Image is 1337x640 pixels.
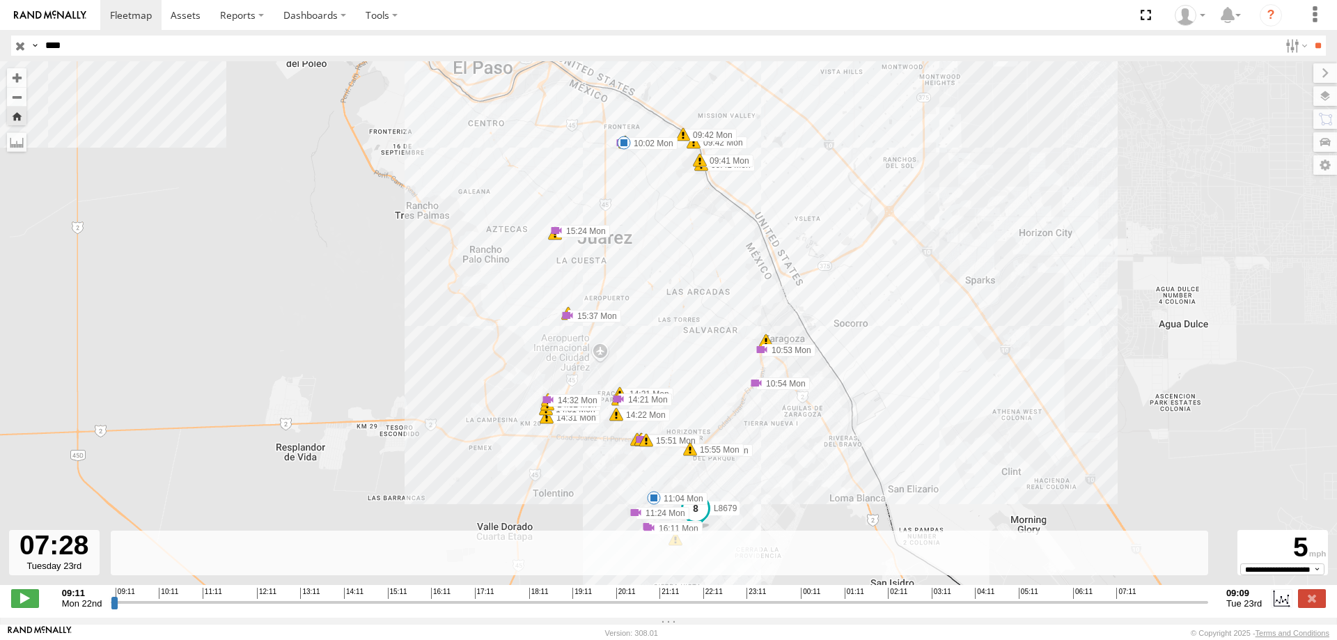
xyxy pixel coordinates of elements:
label: Map Settings [1313,155,1337,175]
label: 11:04 Mon [654,492,707,505]
label: 14:32 Mon [547,398,601,411]
span: 19:11 [572,588,592,599]
div: 12 [618,135,632,149]
label: 14:31 Mon [546,403,600,416]
img: rand-logo.svg [14,10,86,20]
span: 02:11 [888,588,907,599]
span: 13:11 [300,588,320,599]
div: 7 [548,226,562,240]
label: 15:24 Mon [556,225,610,237]
span: 23:11 [746,588,766,599]
span: 20:11 [616,588,636,599]
span: Mon 22nd Sep 2025 [62,598,102,609]
span: 06:11 [1073,588,1093,599]
div: 5 [1240,532,1326,563]
label: Play/Stop [11,589,39,607]
span: 11:11 [203,588,222,599]
span: 01:11 [845,588,864,599]
a: Visit our Website [8,626,72,640]
span: 03:11 [932,588,951,599]
a: Terms and Conditions [1256,629,1329,637]
span: 09:11 [116,588,135,599]
div: MANUEL HERNANDEZ [1170,5,1210,26]
span: 22:11 [703,588,723,599]
label: Close [1298,589,1326,607]
label: Measure [7,132,26,152]
span: Tue 23rd Sep 2025 [1226,598,1262,609]
div: 5 [759,334,773,348]
button: Zoom in [7,68,26,87]
label: 14:21 Mon [620,388,673,400]
label: 14:21 Mon [618,393,672,406]
label: 10:02 Mon [624,137,678,150]
label: Search Filter Options [1280,36,1310,56]
label: 09:41 Mon [700,155,753,167]
span: 00:11 [801,588,820,599]
span: 14:11 [344,588,363,599]
label: 15:51 Mon [641,434,695,446]
div: © Copyright 2025 - [1191,629,1329,637]
span: 17:11 [475,588,494,599]
label: 15:37 Mon [568,310,621,322]
label: 16:11 Mon [649,522,703,535]
span: 12:11 [257,588,276,599]
label: 11:24 Mon [636,507,689,520]
label: 15:55 Mon [690,444,744,456]
label: 10:53 Mon [762,344,815,357]
span: 05:11 [1019,588,1038,599]
button: Zoom out [7,87,26,107]
label: 16:11 Mon [648,521,702,533]
span: 04:11 [975,588,994,599]
span: L8679 [714,503,737,513]
label: 09:42 Mon [683,129,737,141]
label: 10:54 Mon [756,377,810,390]
strong: 09:09 [1226,588,1262,598]
div: 6 [561,306,575,320]
span: 15:11 [388,588,407,599]
label: 14:22 Mon [616,409,670,421]
label: 09:42 Mon [694,136,747,149]
i: ? [1260,4,1282,26]
label: 09:41 Mon [701,159,755,171]
span: 16:11 [431,588,451,599]
label: Search Query [29,36,40,56]
span: 07:11 [1116,588,1136,599]
label: 15:51 Mon [646,435,700,447]
strong: 09:11 [62,588,102,598]
span: 10:11 [159,588,178,599]
span: 21:11 [659,588,679,599]
div: Version: 308.01 [605,629,658,637]
label: 09:27 Mon [699,444,753,457]
span: 18:11 [529,588,549,599]
label: 14:31 Mon [547,412,600,424]
button: Zoom Home [7,107,26,125]
label: 14:32 Mon [548,394,602,407]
